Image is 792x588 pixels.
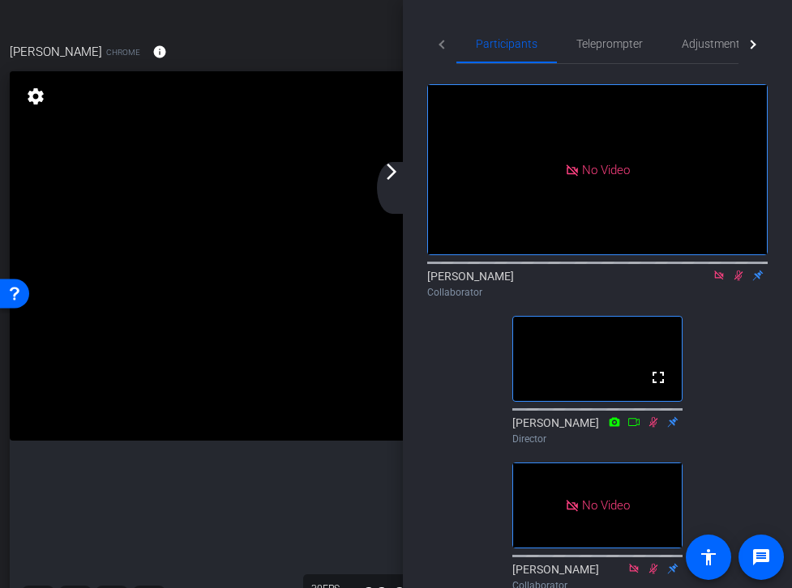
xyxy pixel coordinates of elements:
div: [PERSON_NAME] [512,415,683,446]
span: No Video [582,162,630,177]
mat-icon: arrow_forward_ios [382,162,401,181]
span: No Video [582,497,630,512]
mat-icon: message [751,548,771,567]
mat-icon: settings [24,87,47,106]
span: Teleprompter [576,38,643,49]
span: Participants [476,38,537,49]
mat-icon: info [152,45,167,59]
div: Director [512,432,683,446]
span: Chrome [106,46,140,58]
mat-icon: accessibility [699,548,718,567]
span: Adjustments [682,38,746,49]
div: [PERSON_NAME] [427,268,768,300]
span: [PERSON_NAME] [10,43,102,61]
mat-icon: fullscreen [649,368,668,387]
div: Collaborator [427,285,768,300]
